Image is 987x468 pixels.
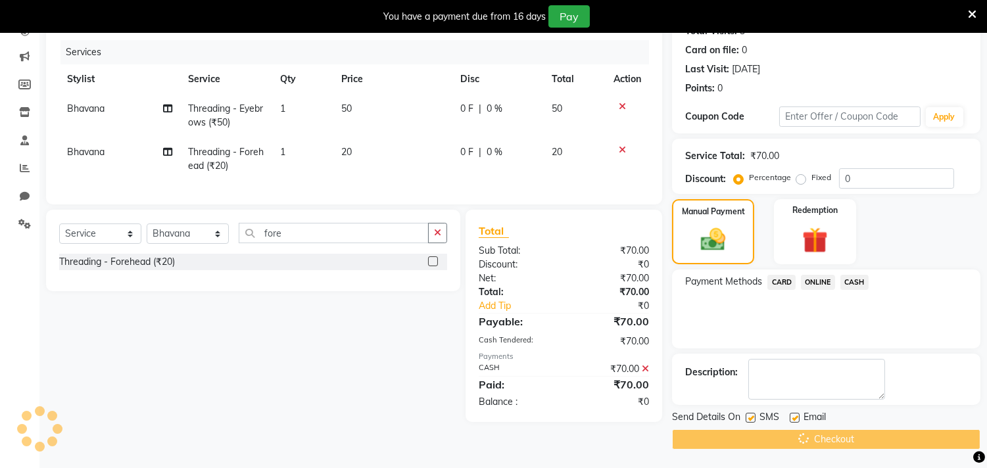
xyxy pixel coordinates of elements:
[685,62,729,76] div: Last Visit:
[479,224,509,238] span: Total
[564,314,660,329] div: ₹70.00
[341,146,352,158] span: 20
[685,365,738,379] div: Description:
[469,244,564,258] div: Sub Total:
[333,64,452,94] th: Price
[180,64,272,94] th: Service
[801,275,835,290] span: ONLINE
[564,258,660,271] div: ₹0
[685,149,745,163] div: Service Total:
[732,62,760,76] div: [DATE]
[742,43,747,57] div: 0
[59,255,175,269] div: Threading - Forehead (₹20)
[452,64,544,94] th: Disc
[685,82,715,95] div: Points:
[67,103,105,114] span: Bhavana
[792,204,838,216] label: Redemption
[682,206,745,218] label: Manual Payment
[469,395,564,409] div: Balance :
[840,275,869,290] span: CASH
[67,146,105,158] span: Bhavana
[460,102,473,116] span: 0 F
[685,275,762,289] span: Payment Methods
[469,271,564,285] div: Net:
[779,106,920,127] input: Enter Offer / Coupon Code
[280,103,285,114] span: 1
[341,103,352,114] span: 50
[479,145,481,159] span: |
[188,146,264,172] span: Threading - Forehead (₹20)
[552,146,562,158] span: 20
[564,362,660,376] div: ₹70.00
[544,64,606,94] th: Total
[552,103,562,114] span: 50
[672,410,740,427] span: Send Details On
[804,410,826,427] span: Email
[469,362,564,376] div: CASH
[487,145,502,159] span: 0 %
[564,377,660,392] div: ₹70.00
[580,299,660,313] div: ₹0
[487,102,502,116] span: 0 %
[383,10,546,24] div: You have a payment due from 16 days
[767,275,796,290] span: CARD
[460,145,473,159] span: 0 F
[469,285,564,299] div: Total:
[564,395,660,409] div: ₹0
[750,149,779,163] div: ₹70.00
[60,40,659,64] div: Services
[469,299,580,313] a: Add Tip
[469,377,564,392] div: Paid:
[926,107,963,127] button: Apply
[59,64,180,94] th: Stylist
[469,258,564,271] div: Discount:
[272,64,333,94] th: Qty
[685,110,779,124] div: Coupon Code
[685,43,739,57] div: Card on file:
[717,82,723,95] div: 0
[280,146,285,158] span: 1
[749,172,791,183] label: Percentage
[188,103,263,128] span: Threading - Eyebrows (₹50)
[239,223,429,243] input: Search or Scan
[564,285,660,299] div: ₹70.00
[564,271,660,285] div: ₹70.00
[811,172,831,183] label: Fixed
[693,225,733,254] img: _cash.svg
[759,410,779,427] span: SMS
[469,314,564,329] div: Payable:
[794,224,836,256] img: _gift.svg
[564,335,660,348] div: ₹70.00
[606,64,649,94] th: Action
[479,102,481,116] span: |
[479,351,649,362] div: Payments
[685,172,726,186] div: Discount:
[469,335,564,348] div: Cash Tendered:
[564,244,660,258] div: ₹70.00
[548,5,590,28] button: Pay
